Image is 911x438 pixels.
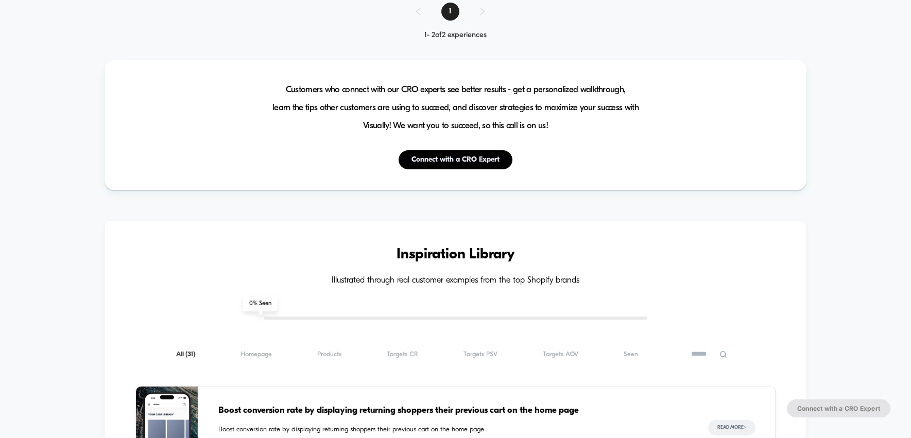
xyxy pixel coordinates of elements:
[243,296,278,311] span: 0 % Seen
[406,31,505,40] div: 1 - 2 of 2 experiences
[317,351,341,358] span: Products
[135,276,775,286] h4: Illustrated through real customer examples from the top Shopify brands
[220,118,245,143] button: Play, NEW DEMO 2025-VEED.mp4
[787,399,890,417] button: Connect with a CRO Expert
[240,351,272,358] span: Homepage
[441,3,459,21] span: 1
[463,351,497,358] span: Targets PSV
[399,150,512,169] button: Connect with a CRO Expert
[218,404,687,417] span: Boost conversion rate by displaying returning shoppers their previous cart on the home page
[185,351,195,358] span: ( 31 )
[272,81,639,135] span: Customers who connect with our CRO experts see better results - get a personalized walkthrough, l...
[8,225,459,235] input: Seek
[5,239,22,256] button: Play, NEW DEMO 2025-VEED.mp4
[318,242,341,253] div: Current time
[176,351,195,358] span: All
[218,425,687,435] span: Boost conversion rate by displaying returning shoppers their previous cart on the home page
[387,351,418,358] span: Targets CR
[708,420,755,435] button: Read More>
[135,247,775,263] h3: Inspiration Library
[624,351,638,358] span: Seen
[543,351,578,358] span: Targets AOV
[390,243,421,253] input: Volume
[343,242,370,253] div: Duration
